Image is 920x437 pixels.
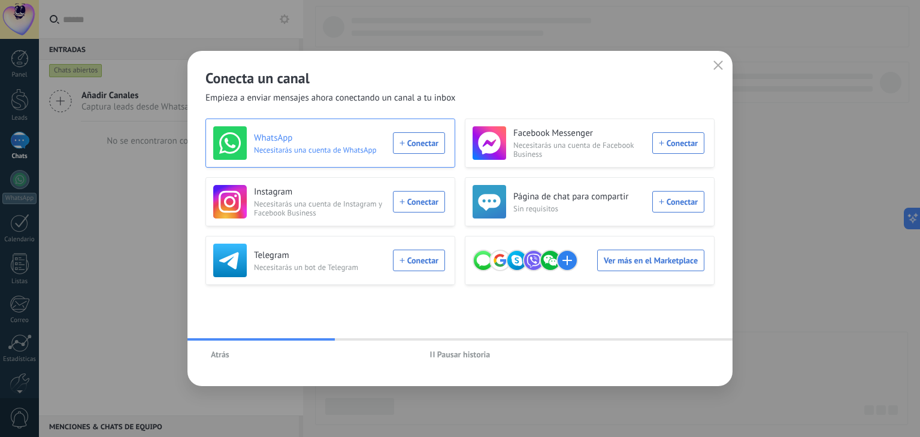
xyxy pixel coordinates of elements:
button: Atrás [205,345,235,363]
span: Necesitarás un bot de Telegram [254,263,386,272]
span: Pausar historia [437,350,491,359]
h3: Facebook Messenger [513,128,645,139]
h3: Telegram [254,250,386,262]
span: Empieza a enviar mensajes ahora conectando un canal a tu inbox [205,92,456,104]
span: Necesitarás una cuenta de WhatsApp [254,145,386,154]
h3: Instagram [254,186,386,198]
span: Necesitarás una cuenta de Facebook Business [513,141,645,159]
button: Pausar historia [425,345,496,363]
span: Atrás [211,350,229,359]
h2: Conecta un canal [205,69,715,87]
h3: WhatsApp [254,132,386,144]
span: Necesitarás una cuenta de Instagram y Facebook Business [254,199,386,217]
span: Sin requisitos [513,204,645,213]
h3: Página de chat para compartir [513,191,645,203]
